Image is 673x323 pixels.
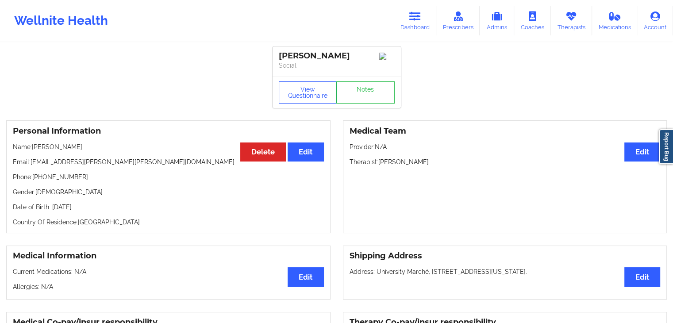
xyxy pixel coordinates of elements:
h3: Medical Team [350,126,661,136]
a: Report Bug [659,129,673,164]
p: Name: [PERSON_NAME] [13,142,324,151]
a: Notes [336,81,395,104]
p: Current Medications: N/A [13,267,324,276]
div: [PERSON_NAME] [279,51,395,61]
a: Coaches [514,6,551,35]
p: Provider: N/A [350,142,661,151]
h3: Personal Information [13,126,324,136]
button: Edit [288,142,323,161]
h3: Shipping Address [350,251,661,261]
a: Account [637,6,673,35]
button: Edit [288,267,323,286]
button: Edit [624,267,660,286]
a: Dashboard [394,6,436,35]
a: Admins [480,6,514,35]
p: Address: University Marché, [STREET_ADDRESS][US_STATE]. [350,267,661,276]
p: Social [279,61,395,70]
p: Country Of Residence: [GEOGRAPHIC_DATA] [13,218,324,227]
h3: Medical Information [13,251,324,261]
button: Delete [240,142,286,161]
a: Prescribers [436,6,480,35]
p: Email: [EMAIL_ADDRESS][PERSON_NAME][PERSON_NAME][DOMAIN_NAME] [13,158,324,166]
p: Date of Birth: [DATE] [13,203,324,211]
img: Image%2Fplaceholer-image.png [379,53,395,60]
p: Therapist: [PERSON_NAME] [350,158,661,166]
button: View Questionnaire [279,81,337,104]
a: Medications [592,6,638,35]
a: Therapists [551,6,592,35]
p: Phone: [PHONE_NUMBER] [13,173,324,181]
button: Edit [624,142,660,161]
p: Gender: [DEMOGRAPHIC_DATA] [13,188,324,196]
p: Allergies: N/A [13,282,324,291]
